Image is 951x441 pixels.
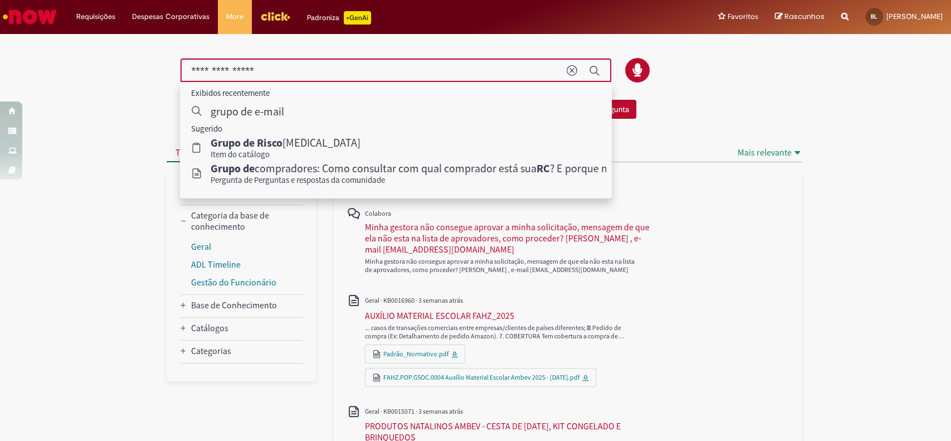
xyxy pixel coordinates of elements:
span: Favoritos [728,11,758,22]
span: More [226,11,243,22]
img: ServiceNow [1,6,58,28]
img: click_logo_yellow_360x200.png [260,8,290,25]
span: [PERSON_NAME] [886,12,943,21]
a: Rascunhos [775,12,825,22]
p: +GenAi [344,11,371,25]
div: Padroniza [307,11,371,25]
span: Requisições [76,11,115,22]
span: Despesas Corporativas [132,11,209,22]
span: Rascunhos [784,11,825,22]
span: BL [871,13,877,20]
